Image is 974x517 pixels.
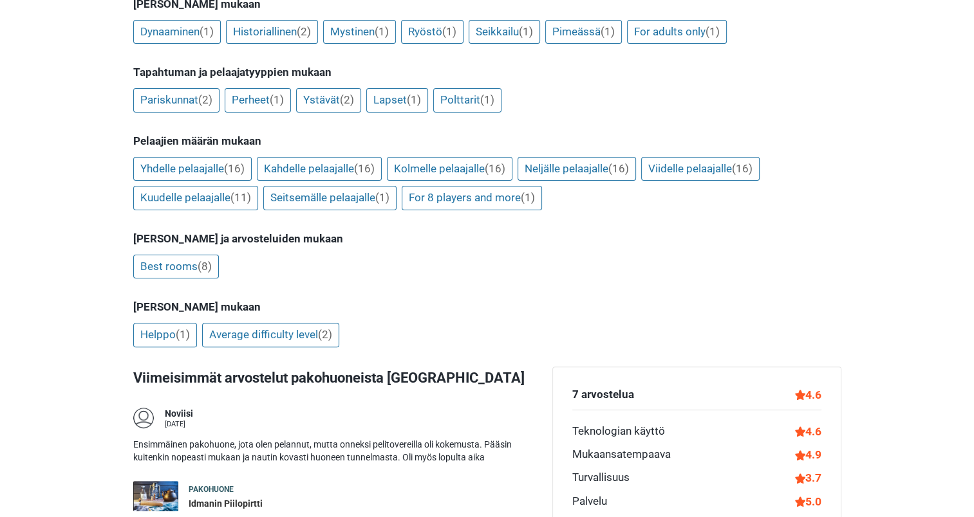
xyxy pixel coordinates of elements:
[795,493,821,510] div: 5.0
[133,300,841,313] h5: [PERSON_NAME] mukaan
[518,157,636,181] a: Neljälle pelaajalle(16)
[133,157,252,181] a: Yhdelle pelaajalle(16)
[572,469,630,486] div: Turvallisuus
[133,255,219,279] a: Best rooms(8)
[297,25,311,38] span: (2)
[202,323,339,347] a: Average difficulty level(2)
[795,423,821,440] div: 4.6
[519,25,533,38] span: (1)
[189,498,263,511] div: Idmanin Piilopirtti
[133,88,220,113] a: Pariskunnat(2)
[225,88,291,113] a: Perheet(1)
[226,20,318,44] a: Historiallinen(2)
[442,25,456,38] span: (1)
[401,20,464,44] a: Ryöstö(1)
[296,88,361,113] a: Ystävät(2)
[318,328,332,341] span: (2)
[133,481,178,511] img: Idmanin Piilopirtti
[224,162,245,175] span: (16)
[189,484,263,495] div: Pakohuone
[572,423,665,440] div: Teknologian käyttö
[469,20,540,44] a: Seikkailu(1)
[133,367,542,389] h3: Viimeisimmät arvostelut pakohuoneista [GEOGRAPHIC_DATA]
[133,481,516,511] a: Idmanin Piilopirtti Pakohuone Idmanin Piilopirtti
[366,88,428,113] a: Lapset(1)
[133,232,841,245] h5: [PERSON_NAME] ja arvosteluiden mukaan
[230,191,251,204] span: (11)
[176,328,190,341] span: (1)
[257,157,382,181] a: Kahdelle pelaajalle(16)
[407,93,421,106] span: (1)
[601,25,615,38] span: (1)
[608,162,629,175] span: (16)
[485,162,505,175] span: (16)
[133,20,221,44] a: Dynaaminen(1)
[198,260,212,273] span: (8)
[572,446,671,463] div: Mukaansatempaava
[402,186,542,210] a: For 8 players and more(1)
[198,93,212,106] span: (2)
[521,191,535,204] span: (1)
[323,20,396,44] a: Mystinen(1)
[572,386,634,403] div: 7 arvostelua
[795,446,821,463] div: 4.9
[133,186,258,210] a: Kuudelle pelaajalle(11)
[200,25,214,38] span: (1)
[375,25,389,38] span: (1)
[375,191,389,204] span: (1)
[641,157,760,181] a: Viidelle pelaajalle(16)
[165,421,193,428] div: [DATE]
[732,162,753,175] span: (16)
[433,88,501,113] a: Polttarit(1)
[572,493,607,510] div: Palvelu
[133,323,197,347] a: Helppo(1)
[627,20,727,44] a: For adults only(1)
[387,157,512,181] a: Kolmelle pelaajalle(16)
[545,20,622,44] a: Pimeässä(1)
[263,186,397,210] a: Seitsemälle pelaajalle(1)
[270,93,284,106] span: (1)
[480,93,494,106] span: (1)
[354,162,375,175] span: (16)
[133,66,841,78] h5: Tapahtuman ja pelaajatyyppien mukaan
[133,439,516,464] p: Ensimmäinen pakohuone, jota olen pelannut, mutta onneksi pelitovereilla oli kokemusta. Pääsin kui...
[795,386,821,403] div: 4.6
[165,408,193,421] div: Noviisi
[795,469,821,486] div: 3.7
[340,93,354,106] span: (2)
[133,134,841,147] h5: Pelaajien määrän mukaan
[706,25,720,38] span: (1)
